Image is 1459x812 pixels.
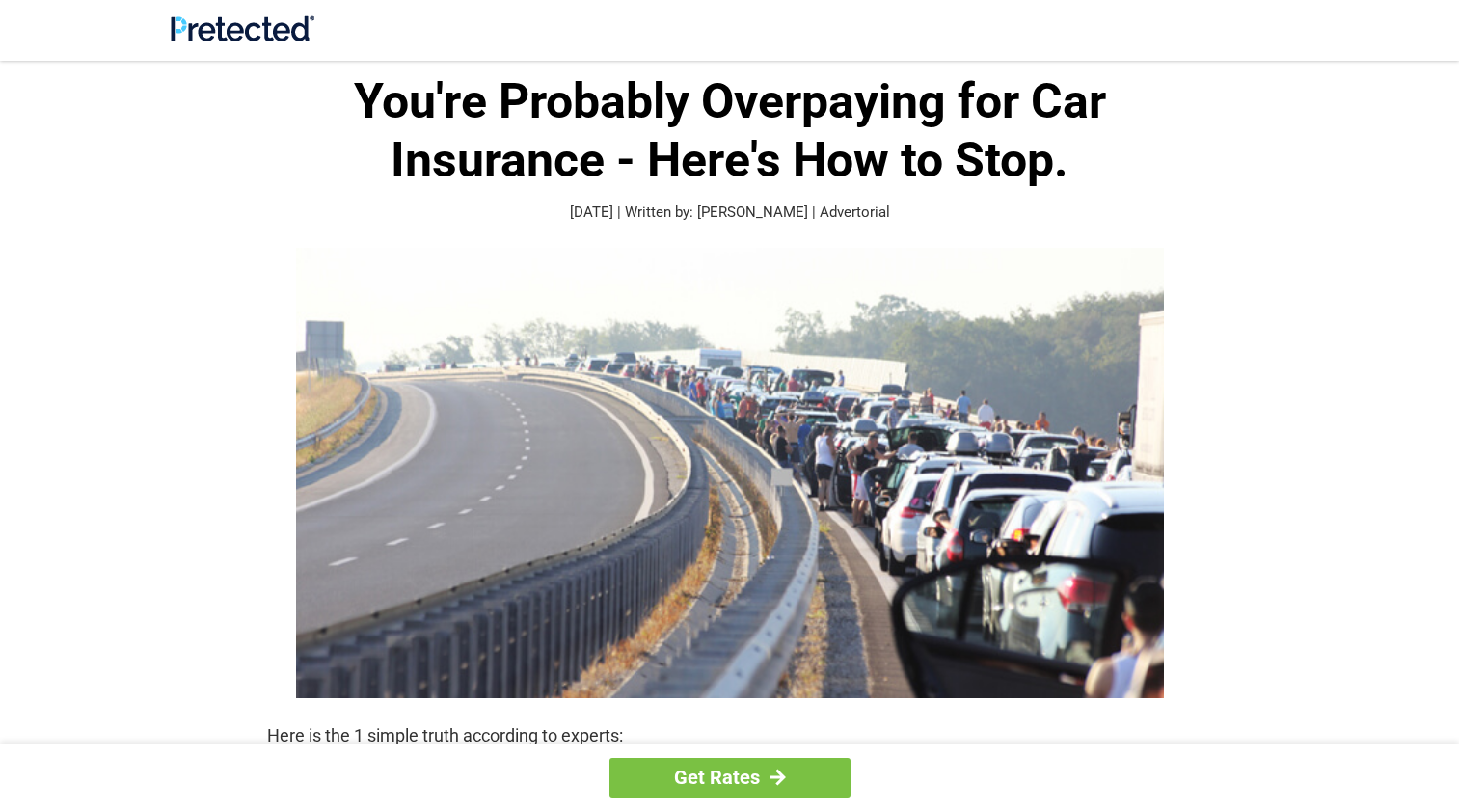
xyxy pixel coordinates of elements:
p: [DATE] | Written by: [PERSON_NAME] | Advertorial [267,202,1193,224]
a: Get Rates [609,758,851,798]
h1: You're Probably Overpaying for Car Insurance - Here's How to Stop. [267,72,1193,190]
a: Site Logo [171,27,314,45]
img: Site Logo [171,15,314,41]
p: Here is the 1 simple truth according to experts: [267,722,1193,749]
